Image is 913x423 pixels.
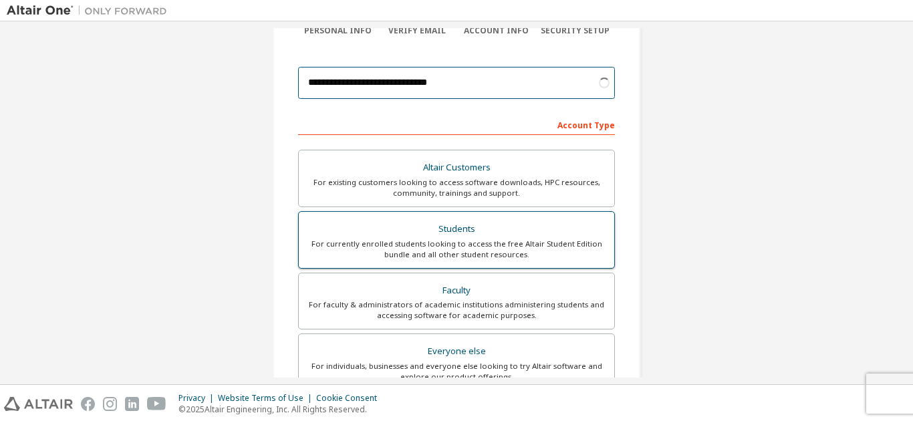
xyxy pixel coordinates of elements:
[298,114,615,135] div: Account Type
[536,25,616,36] div: Security Setup
[81,397,95,411] img: facebook.svg
[147,397,166,411] img: youtube.svg
[316,393,385,404] div: Cookie Consent
[103,397,117,411] img: instagram.svg
[307,177,606,198] div: For existing customers looking to access software downloads, HPC resources, community, trainings ...
[307,299,606,321] div: For faculty & administrators of academic institutions administering students and accessing softwa...
[307,342,606,361] div: Everyone else
[125,397,139,411] img: linkedin.svg
[178,393,218,404] div: Privacy
[307,361,606,382] div: For individuals, businesses and everyone else looking to try Altair software and explore our prod...
[307,220,606,239] div: Students
[7,4,174,17] img: Altair One
[307,158,606,177] div: Altair Customers
[307,239,606,260] div: For currently enrolled students looking to access the free Altair Student Edition bundle and all ...
[378,25,457,36] div: Verify Email
[4,397,73,411] img: altair_logo.svg
[218,393,316,404] div: Website Terms of Use
[178,404,385,415] p: © 2025 Altair Engineering, Inc. All Rights Reserved.
[298,25,378,36] div: Personal Info
[307,281,606,300] div: Faculty
[456,25,536,36] div: Account Info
